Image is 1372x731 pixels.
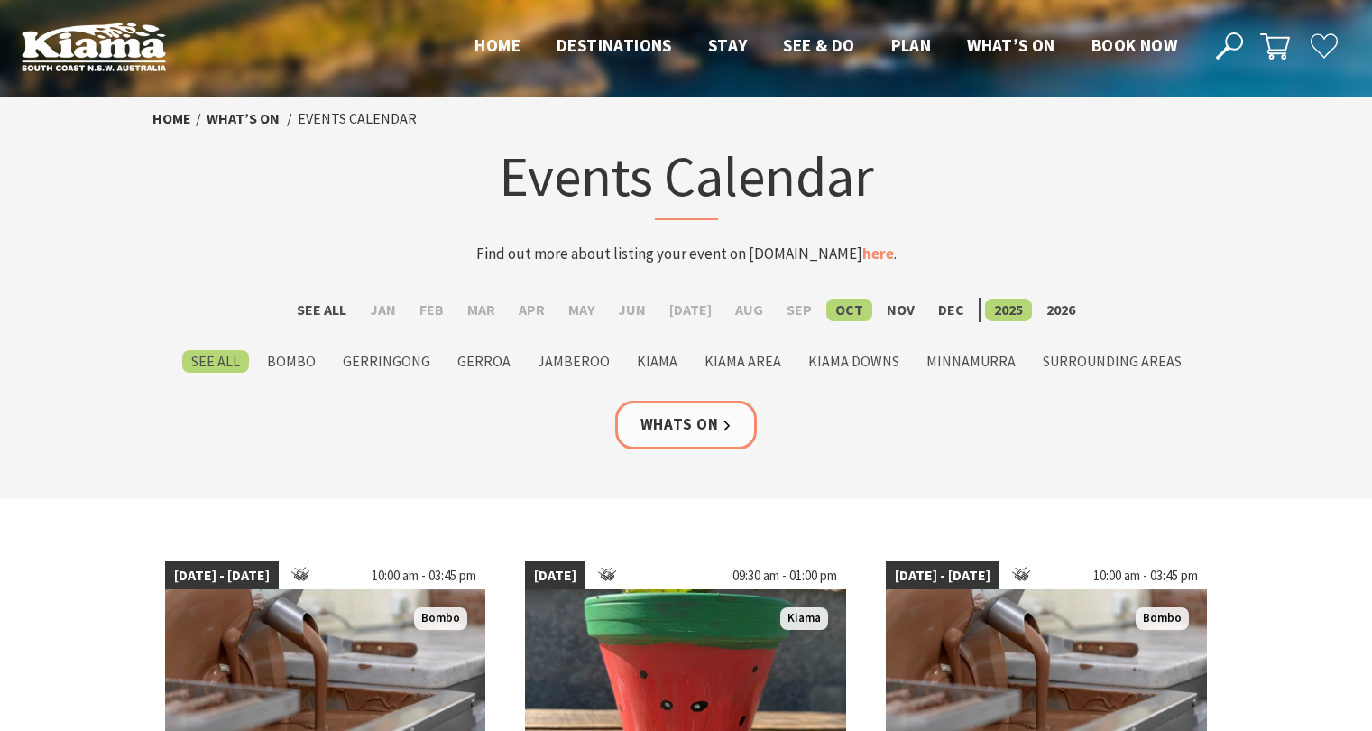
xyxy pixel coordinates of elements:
span: Stay [708,34,748,56]
span: Book now [1091,34,1177,56]
span: Destinations [557,34,672,56]
span: Bombo [1136,607,1189,630]
label: Kiama Downs [799,350,908,373]
a: What’s On [207,109,280,128]
label: Aug [726,299,772,321]
label: Sep [778,299,821,321]
label: Mar [458,299,504,321]
label: Gerringong [334,350,439,373]
span: [DATE] - [DATE] [886,561,999,590]
label: Jan [361,299,405,321]
label: Jamberoo [529,350,619,373]
nav: Main Menu [456,32,1195,61]
label: Apr [510,299,554,321]
a: Whats On [615,401,758,449]
label: Oct [826,299,872,321]
span: 10:00 am - 03:45 pm [1084,561,1207,590]
label: Kiama [628,350,686,373]
span: Bombo [414,607,467,630]
label: May [559,299,603,321]
label: Surrounding Areas [1034,350,1191,373]
a: here [862,244,894,264]
img: Kiama Logo [22,22,166,71]
li: Events Calendar [298,107,417,131]
label: See All [182,350,249,373]
label: Nov [878,299,924,321]
a: Home [152,109,191,128]
span: [DATE] - [DATE] [165,561,279,590]
span: 10:00 am - 03:45 pm [363,561,485,590]
span: 09:30 am - 01:00 pm [723,561,846,590]
span: Kiama [780,607,828,630]
label: Kiama Area [695,350,790,373]
label: Jun [609,299,655,321]
label: Bombo [258,350,325,373]
span: Home [474,34,520,56]
span: Plan [891,34,932,56]
label: Feb [410,299,453,321]
span: See & Do [783,34,854,56]
label: 2026 [1037,299,1084,321]
h1: Events Calendar [333,140,1040,220]
label: Dec [929,299,973,321]
label: Gerroa [448,350,520,373]
p: Find out more about listing your event on [DOMAIN_NAME] . [333,242,1040,266]
label: 2025 [985,299,1032,321]
label: See All [288,299,355,321]
span: What’s On [967,34,1055,56]
label: Minnamurra [917,350,1025,373]
span: [DATE] [525,561,585,590]
label: [DATE] [660,299,721,321]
